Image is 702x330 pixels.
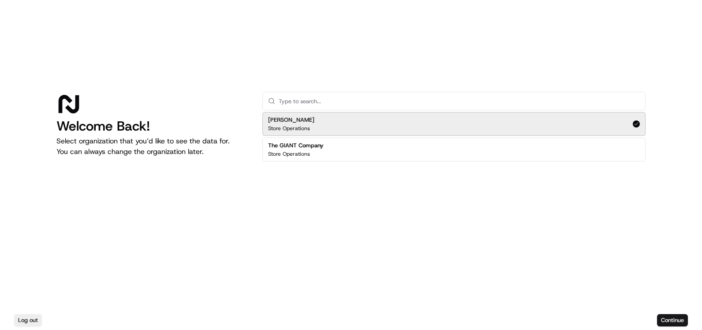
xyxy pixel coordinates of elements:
[268,150,310,157] p: Store Operations
[279,92,640,110] input: Type to search...
[56,136,248,157] p: Select organization that you’d like to see the data for. You can always change the organization l...
[262,110,646,163] div: Suggestions
[14,314,42,326] button: Log out
[56,118,248,134] h1: Welcome Back!
[268,116,314,124] h2: [PERSON_NAME]
[268,125,310,132] p: Store Operations
[268,142,324,150] h2: The GIANT Company
[657,314,688,326] button: Continue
